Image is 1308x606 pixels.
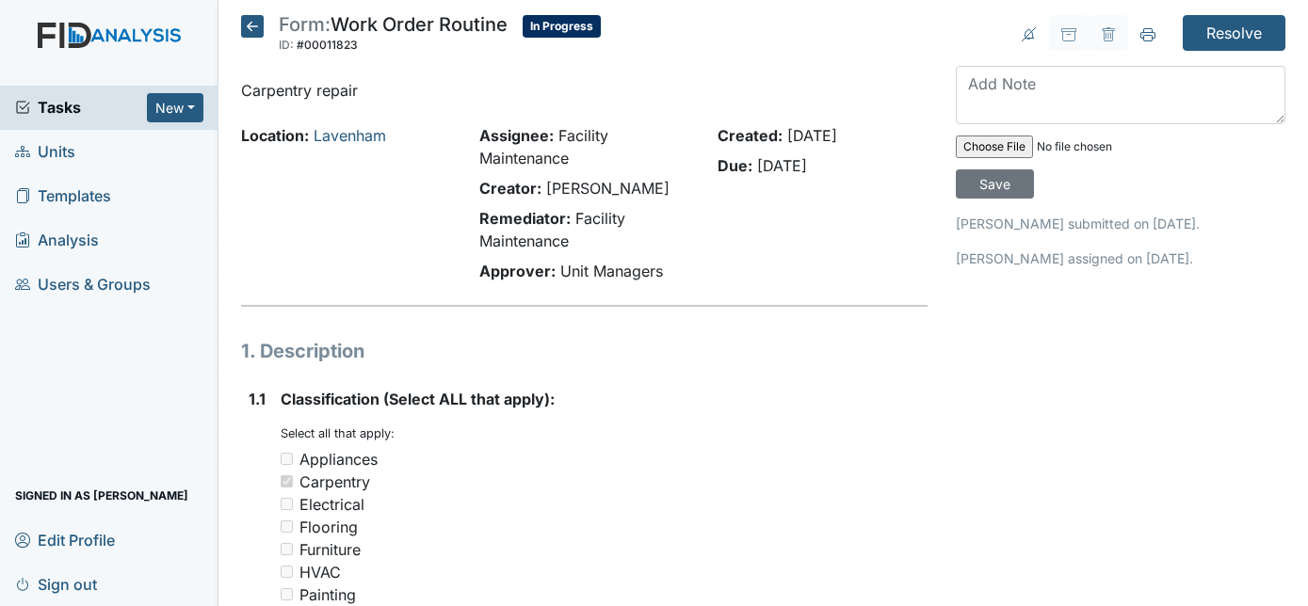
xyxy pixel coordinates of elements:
[299,448,378,470] div: Appliances
[281,453,293,465] input: Appliances
[15,270,151,299] span: Users & Groups
[15,137,75,167] span: Units
[299,516,358,538] div: Flooring
[479,126,554,145] strong: Assignee:
[281,520,293,533] input: Flooring
[299,470,370,493] div: Carpentry
[314,126,386,145] a: Lavenham
[15,481,188,510] span: Signed in as [PERSON_NAME]
[299,561,341,583] div: HVAC
[281,498,293,510] input: Electrical
[560,262,663,280] span: Unit Managers
[1183,15,1285,51] input: Resolve
[297,38,358,52] span: #00011823
[546,179,670,198] span: [PERSON_NAME]
[281,426,395,440] small: Select all that apply:
[15,182,111,211] span: Templates
[479,179,541,198] strong: Creator:
[757,156,807,175] span: [DATE]
[479,209,571,228] strong: Remediator:
[299,493,364,516] div: Electrical
[281,543,293,555] input: Furniture
[147,93,203,122] button: New
[523,15,601,38] span: In Progress
[718,126,783,145] strong: Created:
[281,475,293,487] input: Carpentry
[281,588,293,600] input: Painting
[15,226,99,255] span: Analysis
[787,126,837,145] span: [DATE]
[956,169,1034,199] input: Save
[15,569,97,598] span: Sign out
[15,525,115,554] span: Edit Profile
[718,156,752,175] strong: Due:
[249,388,266,410] label: 1.1
[241,126,309,145] strong: Location:
[279,38,294,52] span: ID:
[241,79,929,102] p: Carpentry repair
[15,96,147,119] a: Tasks
[479,262,556,280] strong: Approver:
[281,566,293,578] input: HVAC
[299,583,356,606] div: Painting
[956,214,1285,233] p: [PERSON_NAME] submitted on [DATE].
[281,390,555,408] span: Classification (Select ALL that apply):
[241,337,929,365] h1: 1. Description
[279,15,508,56] div: Work Order Routine
[299,538,361,561] div: Furniture
[279,13,331,36] span: Form:
[956,248,1285,268] p: [PERSON_NAME] assigned on [DATE].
